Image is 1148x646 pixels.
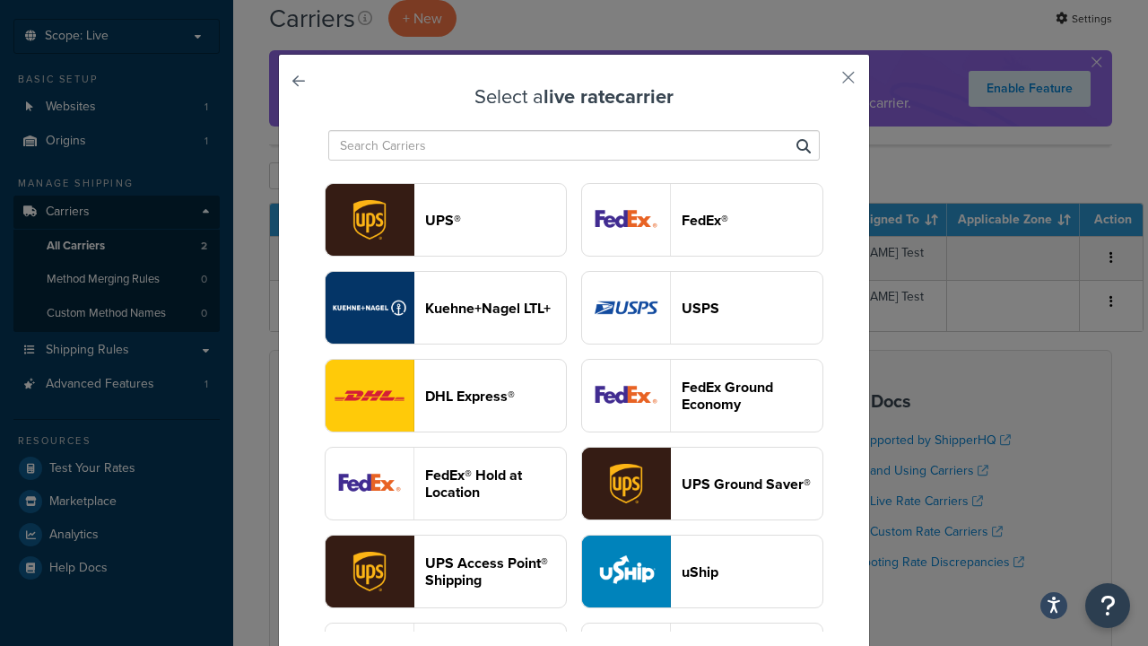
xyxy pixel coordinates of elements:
img: usps logo [582,272,670,344]
button: reTransFreight logoKuehne+Nagel LTL+ [325,271,567,345]
img: smartPost logo [582,360,670,432]
button: surePost logoUPS Ground Saver® [581,447,823,520]
header: DHL Express® [425,388,566,405]
header: UPS Ground Saver® [682,476,822,493]
button: dhl logoDHL Express® [325,359,567,432]
strong: live rate carrier [544,82,674,111]
header: uShip [682,563,822,581]
input: Search Carriers [328,130,820,161]
button: Open Resource Center [1085,583,1130,628]
header: USPS [682,300,822,317]
button: uShip logouShip [581,535,823,608]
header: FedEx® Hold at Location [425,467,566,501]
img: accessPoint logo [326,536,413,607]
header: UPS® [425,212,566,229]
button: smartPost logoFedEx Ground Economy [581,359,823,432]
button: fedEx logoFedEx® [581,183,823,257]
button: fedExLocation logoFedEx® Hold at Location [325,447,567,520]
header: UPS Access Point® Shipping [425,554,566,589]
button: ups logoUPS® [325,183,567,257]
header: FedEx Ground Economy [682,379,822,413]
img: fedEx logo [582,184,670,256]
img: surePost logo [582,448,670,519]
img: fedExLocation logo [326,448,413,519]
button: usps logoUSPS [581,271,823,345]
img: dhl logo [326,360,413,432]
button: accessPoint logoUPS Access Point® Shipping [325,535,567,608]
h3: Select a [324,86,824,108]
img: uShip logo [582,536,670,607]
img: reTransFreight logo [326,272,413,344]
img: ups logo [326,184,413,256]
header: Kuehne+Nagel LTL+ [425,300,566,317]
header: FedEx® [682,212,822,229]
